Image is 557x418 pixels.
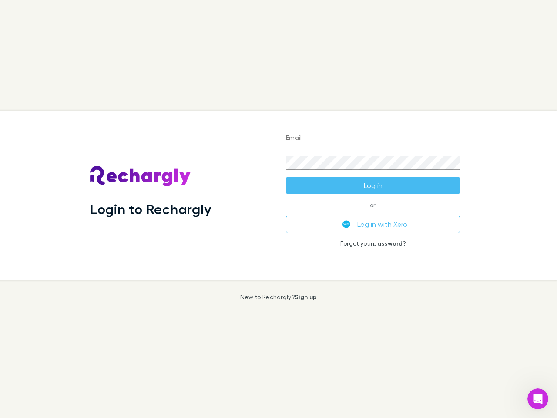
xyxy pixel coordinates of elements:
button: Log in [286,177,460,194]
img: Xero's logo [342,220,350,228]
img: Rechargly's Logo [90,166,191,187]
a: Sign up [295,293,317,300]
a: password [373,239,403,247]
p: Forgot your ? [286,240,460,247]
h1: Login to Rechargly [90,201,211,217]
iframe: Intercom live chat [527,388,548,409]
button: Log in with Xero [286,216,460,233]
p: New to Rechargly? [240,293,317,300]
